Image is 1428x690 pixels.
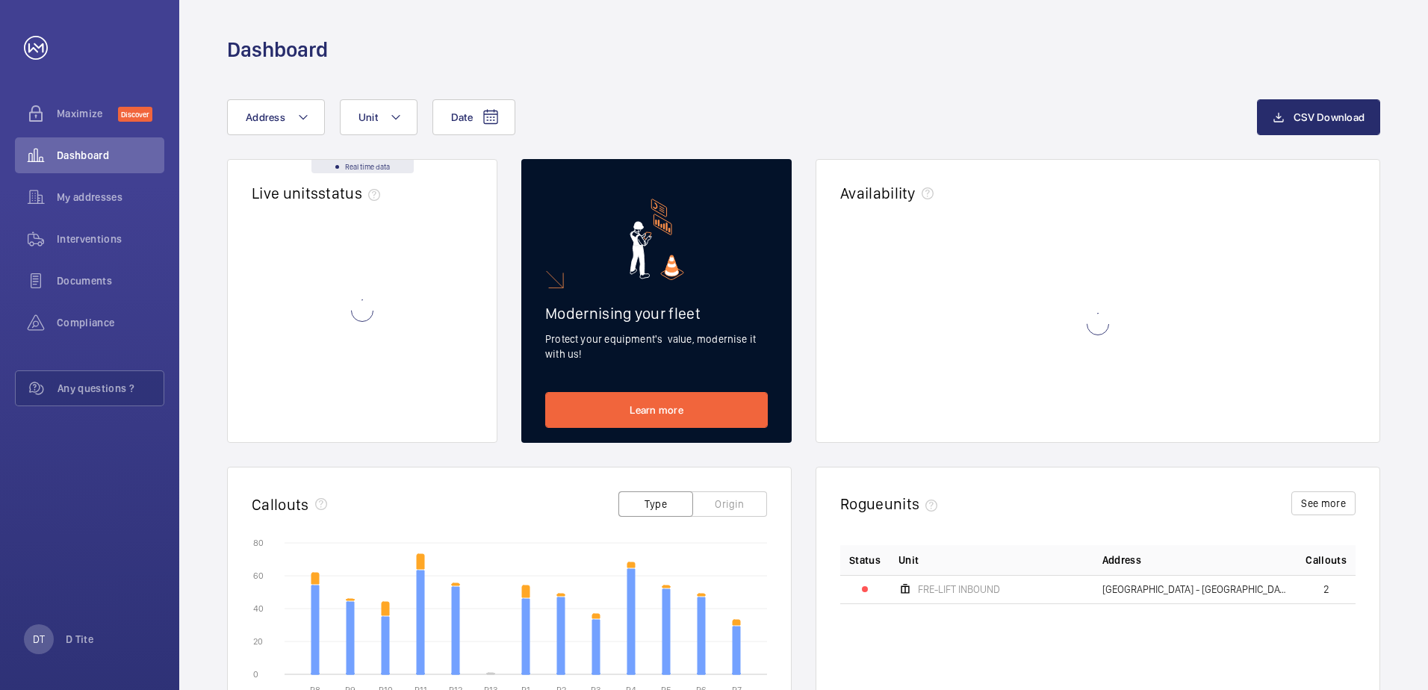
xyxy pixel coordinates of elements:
[340,99,417,135] button: Unit
[57,190,164,205] span: My addresses
[849,553,881,568] p: Status
[618,491,693,517] button: Type
[1291,491,1356,515] button: See more
[884,494,944,513] span: units
[545,332,768,361] p: Protect your equipment's value, modernise it with us!
[118,107,152,122] span: Discover
[253,538,264,548] text: 80
[898,553,919,568] span: Unit
[252,495,309,514] h2: Callouts
[66,632,93,647] p: D Tite
[311,160,414,173] div: Real time data
[630,199,684,280] img: marketing-card.svg
[918,584,1000,594] span: FRE-LIFT INBOUND
[246,111,285,123] span: Address
[840,184,916,202] h2: Availability
[1257,99,1380,135] button: CSV Download
[253,603,264,614] text: 40
[1323,584,1329,594] span: 2
[545,392,768,428] a: Learn more
[692,491,767,517] button: Origin
[253,636,263,647] text: 20
[451,111,473,123] span: Date
[358,111,378,123] span: Unit
[33,632,45,647] p: DT
[227,99,325,135] button: Address
[57,231,164,246] span: Interventions
[1102,553,1141,568] span: Address
[58,381,164,396] span: Any questions ?
[57,273,164,288] span: Documents
[252,184,386,202] h2: Live units
[1306,553,1347,568] span: Callouts
[432,99,515,135] button: Date
[57,106,118,121] span: Maximize
[57,315,164,330] span: Compliance
[840,494,943,513] h2: Rogue
[227,36,328,63] h1: Dashboard
[57,148,164,163] span: Dashboard
[318,184,386,202] span: status
[1102,584,1288,594] span: [GEOGRAPHIC_DATA] - [GEOGRAPHIC_DATA],
[545,304,768,323] h2: Modernising your fleet
[253,669,258,680] text: 0
[1294,111,1365,123] span: CSV Download
[253,571,264,581] text: 60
